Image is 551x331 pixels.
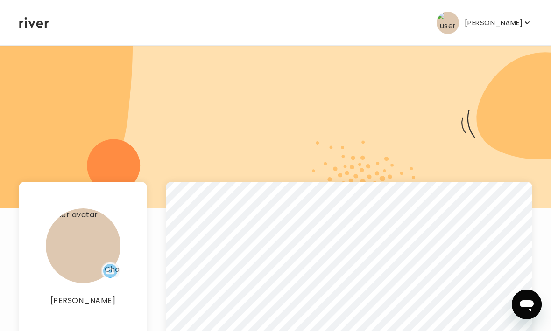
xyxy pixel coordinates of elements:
[465,16,523,29] p: [PERSON_NAME]
[19,294,147,307] p: [PERSON_NAME]
[437,12,532,34] button: user avatar[PERSON_NAME]
[437,12,459,34] img: user avatar
[512,290,542,319] iframe: Button to launch messaging window
[46,208,120,283] img: user avatar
